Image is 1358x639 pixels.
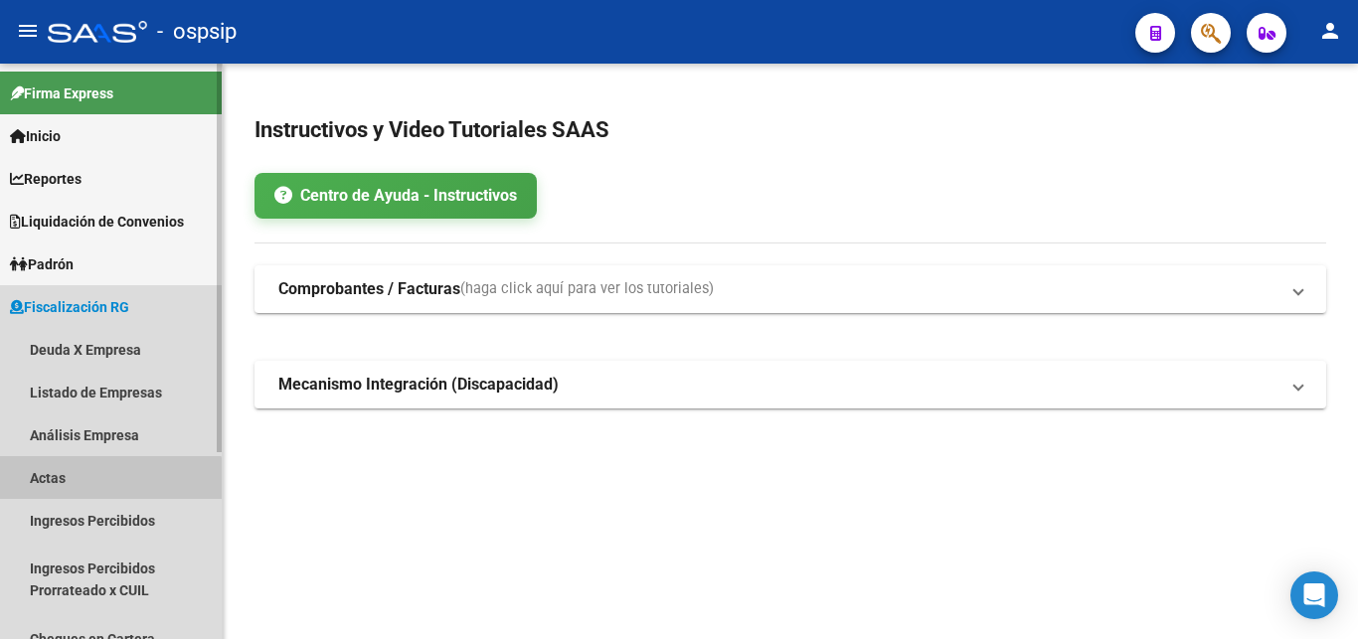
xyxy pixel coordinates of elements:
[278,374,559,396] strong: Mecanismo Integración (Discapacidad)
[255,265,1326,313] mat-expansion-panel-header: Comprobantes / Facturas(haga click aquí para ver los tutoriales)
[10,82,113,104] span: Firma Express
[278,278,460,300] strong: Comprobantes / Facturas
[16,19,40,43] mat-icon: menu
[10,211,184,233] span: Liquidación de Convenios
[460,278,714,300] span: (haga click aquí para ver los tutoriales)
[10,253,74,275] span: Padrón
[1318,19,1342,43] mat-icon: person
[255,173,537,219] a: Centro de Ayuda - Instructivos
[10,168,82,190] span: Reportes
[157,10,237,54] span: - ospsip
[255,111,1326,149] h2: Instructivos y Video Tutoriales SAAS
[255,361,1326,408] mat-expansion-panel-header: Mecanismo Integración (Discapacidad)
[10,296,129,318] span: Fiscalización RG
[1290,571,1338,619] div: Open Intercom Messenger
[10,125,61,147] span: Inicio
